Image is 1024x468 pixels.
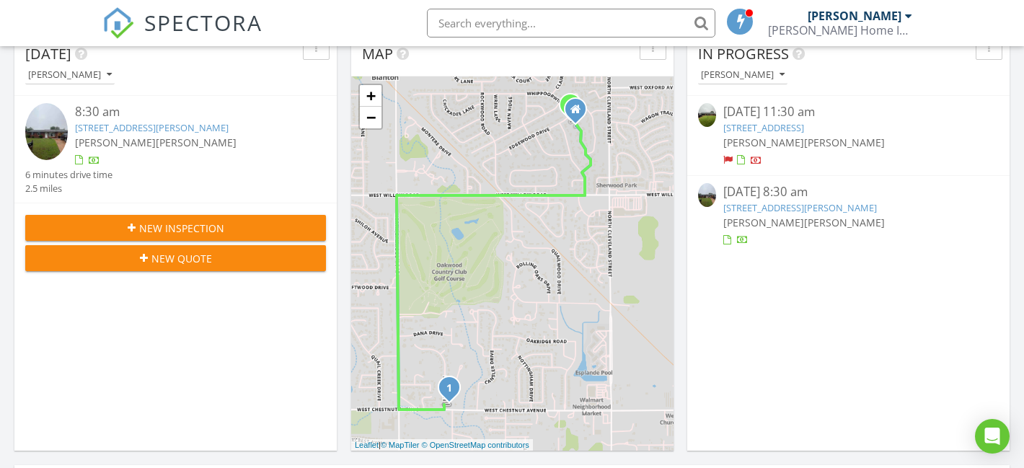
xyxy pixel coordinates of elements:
a: Zoom in [360,85,381,107]
div: 8:30 am [75,103,301,121]
i: 1 [446,384,452,394]
span: [PERSON_NAME] [723,216,804,229]
a: 8:30 am [STREET_ADDRESS][PERSON_NAME] [PERSON_NAME][PERSON_NAME] 6 minutes drive time 2.5 miles [25,103,326,195]
input: Search everything... [427,9,715,37]
div: Open Intercom Messenger [975,419,1010,454]
img: 9355061%2Fcover_photos%2FUgmI8f38U7e6ZnpAwsod%2Fsmall.jpg [25,103,68,160]
div: 2916 Whippoorwill Lane, Enid OK 73703 [575,109,584,118]
a: [DATE] 11:30 am [STREET_ADDRESS] [PERSON_NAME][PERSON_NAME] [698,103,999,167]
button: [PERSON_NAME] [25,66,115,85]
div: 609 Lisa Ln, Enid, OK 73703 [449,387,458,396]
span: [DATE] [25,44,71,63]
span: New Inspection [139,221,224,236]
a: [STREET_ADDRESS][PERSON_NAME] [75,121,229,134]
img: 9355061%2Fcover_photos%2FUgmI8f38U7e6ZnpAwsod%2Fsmall.jpg [698,183,716,207]
a: © MapTiler [381,441,420,449]
button: New Quote [25,245,326,271]
a: [STREET_ADDRESS][PERSON_NAME] [723,201,877,214]
button: New Inspection [25,215,326,241]
span: [PERSON_NAME] [75,136,156,149]
span: [PERSON_NAME] [804,216,885,229]
a: SPECTORA [102,19,262,50]
a: Zoom out [360,107,381,128]
div: 6 minutes drive time [25,168,112,182]
a: [DATE] 8:30 am [STREET_ADDRESS][PERSON_NAME] [PERSON_NAME][PERSON_NAME] [698,183,999,247]
img: The Best Home Inspection Software - Spectora [102,7,134,39]
div: [PERSON_NAME] [28,70,112,80]
span: [PERSON_NAME] [156,136,237,149]
img: 9343123%2Fcover_photos%2F6KoeXVejjpKlkMGfxdV8%2Fsmall.jpg [698,103,716,127]
span: [PERSON_NAME] [804,136,885,149]
div: [PERSON_NAME] [808,9,901,23]
div: 2.5 miles [25,182,112,195]
a: Leaflet [355,441,379,449]
a: [STREET_ADDRESS] [723,121,804,134]
span: Map [362,44,393,63]
div: Gentry Home Inspections, LLC [768,23,912,37]
div: [DATE] 8:30 am [723,183,974,201]
div: [PERSON_NAME] [701,70,785,80]
a: © OpenStreetMap contributors [422,441,529,449]
span: SPECTORA [144,7,262,37]
button: [PERSON_NAME] [698,66,787,85]
span: In Progress [698,44,789,63]
span: New Quote [151,251,212,266]
div: | [351,439,533,451]
div: [DATE] 11:30 am [723,103,974,121]
span: [PERSON_NAME] [723,136,804,149]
